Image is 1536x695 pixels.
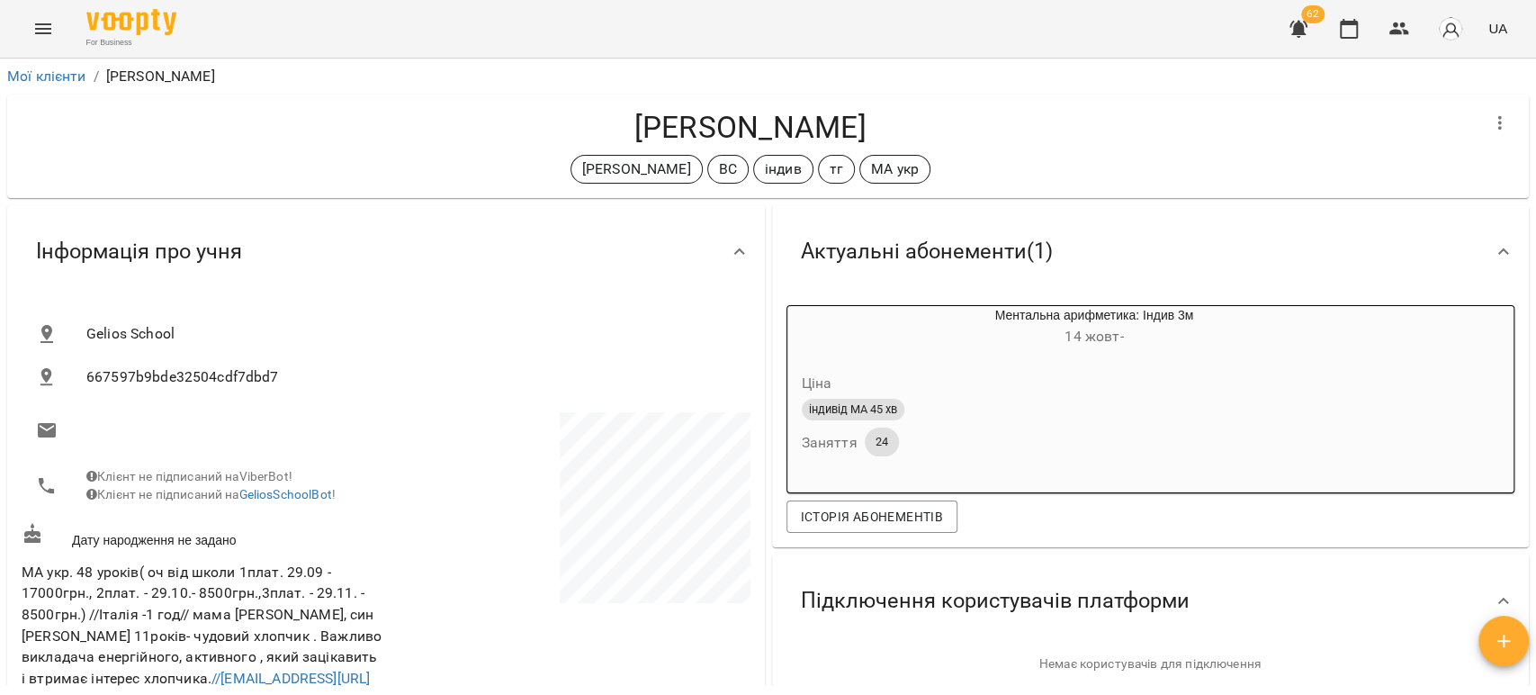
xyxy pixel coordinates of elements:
div: Інформація про учня [7,205,765,298]
p: [PERSON_NAME] [582,158,691,180]
span: Клієнт не підписаний на ViberBot! [86,469,292,483]
span: 24 [865,434,899,450]
div: [PERSON_NAME] [570,155,703,184]
div: Ментальна арифметика: Індив 3м [787,306,874,349]
div: Ментальна арифметика: Індив 3м [874,306,1316,349]
span: Підключення користувачів платформи [801,587,1190,615]
p: Немає користувачів для підключення [786,655,1515,673]
li: / [94,66,99,87]
a: GeliosSchoolBot [239,487,332,501]
span: Історія абонементів [801,506,943,528]
span: індивід МА 45 хв [802,402,904,418]
span: UA [1488,19,1507,38]
div: МА укр [859,155,930,184]
nav: breadcrumb [7,66,1529,87]
p: тг [830,158,843,180]
button: Історія абонементів [786,501,957,533]
span: Актуальні абонементи ( 1 ) [801,238,1053,266]
span: 667597b9bde32504cdf7dbd7 [86,366,736,388]
div: індив [753,155,813,184]
img: avatar_s.png [1438,16,1463,41]
h6: Заняття [802,430,858,456]
button: Ментальна арифметика: Індив 3м14 жовт- Цінаіндивід МА 45 хвЗаняття24 [787,306,1316,478]
img: Voopty Logo [86,9,176,35]
span: Gelios School [86,323,736,345]
span: 62 [1301,5,1325,23]
div: тг [818,155,855,184]
h6: Ціна [802,371,832,396]
p: ВС [719,158,737,180]
span: Інформація про учня [36,238,242,266]
div: Актуальні абонементи(1) [772,205,1530,298]
button: UA [1481,12,1514,45]
span: Клієнт не підписаний на ! [86,487,336,501]
p: МА укр [871,158,919,180]
span: For Business [86,37,176,49]
h4: [PERSON_NAME] [22,109,1478,146]
p: індив [765,158,802,180]
p: [PERSON_NAME] [106,66,215,87]
span: 14 жовт - [1064,328,1123,345]
button: Menu [22,7,65,50]
div: Підключення користувачів платформи [772,555,1530,647]
div: ВС [707,155,749,184]
a: Мої клієнти [7,68,86,85]
div: Дату народження не задано [18,519,386,553]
